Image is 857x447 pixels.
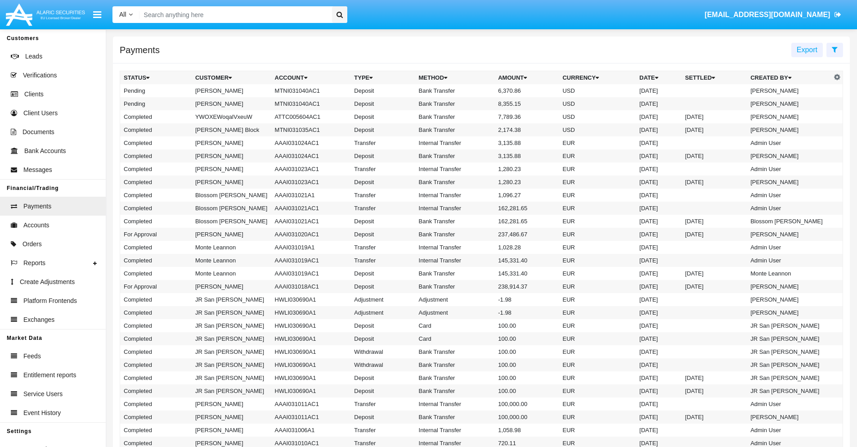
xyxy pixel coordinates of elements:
[271,280,351,293] td: AAAI031018AC1
[636,345,682,358] td: [DATE]
[747,189,831,202] td: Admin User
[350,424,415,437] td: Transfer
[559,254,636,267] td: EUR
[747,136,831,149] td: Admin User
[415,424,495,437] td: Internal Transfer
[192,280,271,293] td: [PERSON_NAME]
[192,110,271,123] td: YWOXEWoqalVxeuW
[271,136,351,149] td: AAAI031024AC1
[559,280,636,293] td: EUR
[271,319,351,332] td: HWLI030690A1
[791,43,823,57] button: Export
[120,189,192,202] td: Completed
[747,306,831,319] td: [PERSON_NAME]
[682,267,747,280] td: [DATE]
[23,352,41,361] span: Feeds
[415,149,495,163] td: Bank Transfer
[559,267,636,280] td: EUR
[494,397,559,411] td: 100,000.00
[350,384,415,397] td: Deposit
[747,411,831,424] td: [PERSON_NAME]
[559,241,636,254] td: EUR
[192,71,271,85] th: Customer
[350,293,415,306] td: Adjustment
[636,319,682,332] td: [DATE]
[350,358,415,371] td: Withdrawal
[559,358,636,371] td: EUR
[120,97,192,110] td: Pending
[415,163,495,176] td: Internal Transfer
[415,189,495,202] td: Internal Transfer
[192,241,271,254] td: Monte Leannon
[350,411,415,424] td: Deposit
[350,110,415,123] td: Deposit
[192,84,271,97] td: [PERSON_NAME]
[559,345,636,358] td: EUR
[271,424,351,437] td: AAAI031006A1
[415,371,495,384] td: Bank Transfer
[747,345,831,358] td: JR San [PERSON_NAME]
[22,239,42,249] span: Orders
[636,267,682,280] td: [DATE]
[494,149,559,163] td: 3,135.88
[20,277,75,287] span: Create Adjustments
[494,384,559,397] td: 100.00
[559,202,636,215] td: EUR
[271,411,351,424] td: AAAI031011AC1
[271,332,351,345] td: HWLI030690A1
[636,280,682,293] td: [DATE]
[120,176,192,189] td: Completed
[139,6,329,23] input: Search
[682,371,747,384] td: [DATE]
[682,384,747,397] td: [DATE]
[271,228,351,241] td: AAAI031020AC1
[22,127,54,137] span: Documents
[192,306,271,319] td: JR San [PERSON_NAME]
[350,97,415,110] td: Deposit
[636,163,682,176] td: [DATE]
[559,228,636,241] td: EUR
[682,176,747,189] td: [DATE]
[350,123,415,136] td: Deposit
[559,319,636,332] td: EUR
[350,163,415,176] td: Transfer
[271,202,351,215] td: AAAI031021AC1
[636,123,682,136] td: [DATE]
[636,397,682,411] td: [DATE]
[120,280,192,293] td: For Approval
[636,202,682,215] td: [DATE]
[636,411,682,424] td: [DATE]
[271,97,351,110] td: MTNI031040AC1
[636,189,682,202] td: [DATE]
[415,293,495,306] td: Adjustment
[636,228,682,241] td: [DATE]
[636,110,682,123] td: [DATE]
[415,110,495,123] td: Bank Transfer
[120,123,192,136] td: Completed
[350,136,415,149] td: Transfer
[636,371,682,384] td: [DATE]
[494,163,559,176] td: 1,280.23
[636,84,682,97] td: [DATE]
[192,97,271,110] td: [PERSON_NAME]
[271,397,351,411] td: AAAI031011AC1
[120,384,192,397] td: Completed
[636,71,682,85] th: Date
[271,384,351,397] td: HWLI030690A1
[494,123,559,136] td: 2,174.38
[120,84,192,97] td: Pending
[636,254,682,267] td: [DATE]
[494,411,559,424] td: 100,000.00
[415,123,495,136] td: Bank Transfer
[415,241,495,254] td: Internal Transfer
[120,424,192,437] td: Completed
[271,189,351,202] td: AAAI031021A1
[271,71,351,85] th: Account
[636,293,682,306] td: [DATE]
[415,202,495,215] td: Internal Transfer
[415,306,495,319] td: Adjustment
[120,215,192,228] td: Completed
[747,123,831,136] td: [PERSON_NAME]
[120,149,192,163] td: Completed
[192,424,271,437] td: [PERSON_NAME]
